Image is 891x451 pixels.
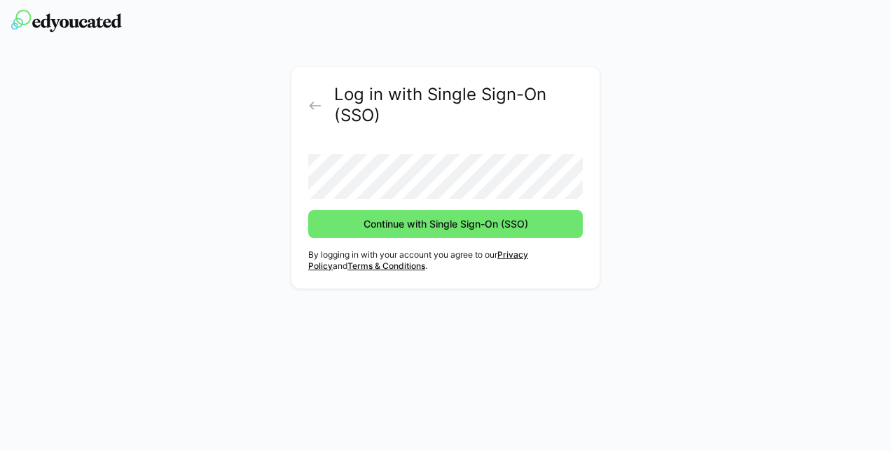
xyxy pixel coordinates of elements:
[347,261,425,271] a: Terms & Conditions
[11,10,122,32] img: edyoucated
[334,84,583,126] h2: Log in with Single Sign-On (SSO)
[308,249,528,271] a: Privacy Policy
[308,249,583,272] p: By logging in with your account you agree to our and .
[361,217,530,231] span: Continue with Single Sign-On (SSO)
[308,210,583,238] button: Continue with Single Sign-On (SSO)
